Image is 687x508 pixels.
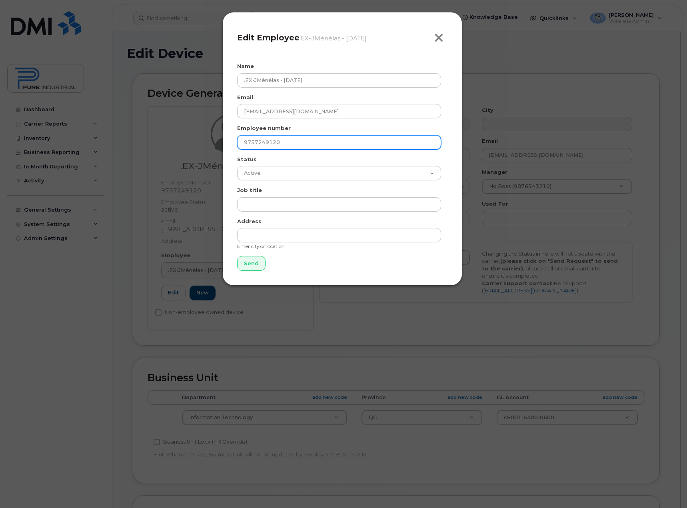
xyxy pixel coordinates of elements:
small: .EX-JMénélas - [DATE] [300,34,367,42]
label: Status [237,156,257,163]
label: Name [237,62,254,70]
label: Address [237,218,262,225]
label: Job title [237,186,262,194]
label: Employee number [237,124,291,132]
h4: Edit Employee [237,33,447,42]
input: Send [237,256,266,271]
label: Email [237,94,253,101]
small: Enter city or location [237,243,285,249]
